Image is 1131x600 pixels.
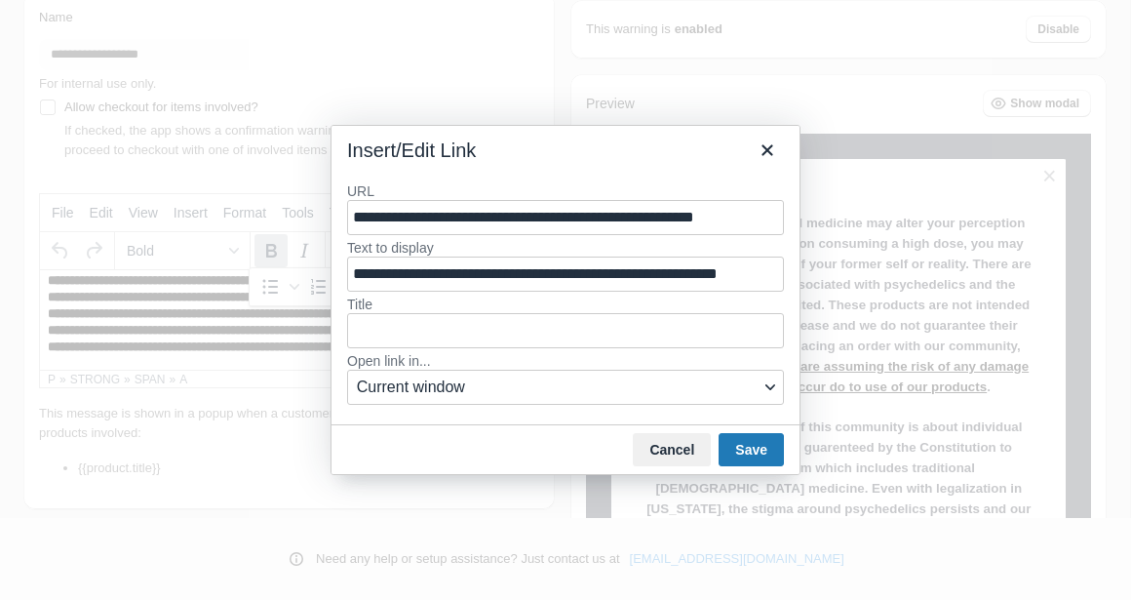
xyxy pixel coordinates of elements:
label: Text to display [347,239,784,257]
button: Open link in... [347,370,784,405]
div: Insert/Edit Link [347,138,476,163]
label: URL [347,182,784,200]
button: Save [719,433,784,466]
span: Current window [357,376,760,399]
button: Close [751,134,784,167]
label: Open link in... [347,352,784,370]
button: Cancel [633,433,711,466]
label: Title [347,296,784,313]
